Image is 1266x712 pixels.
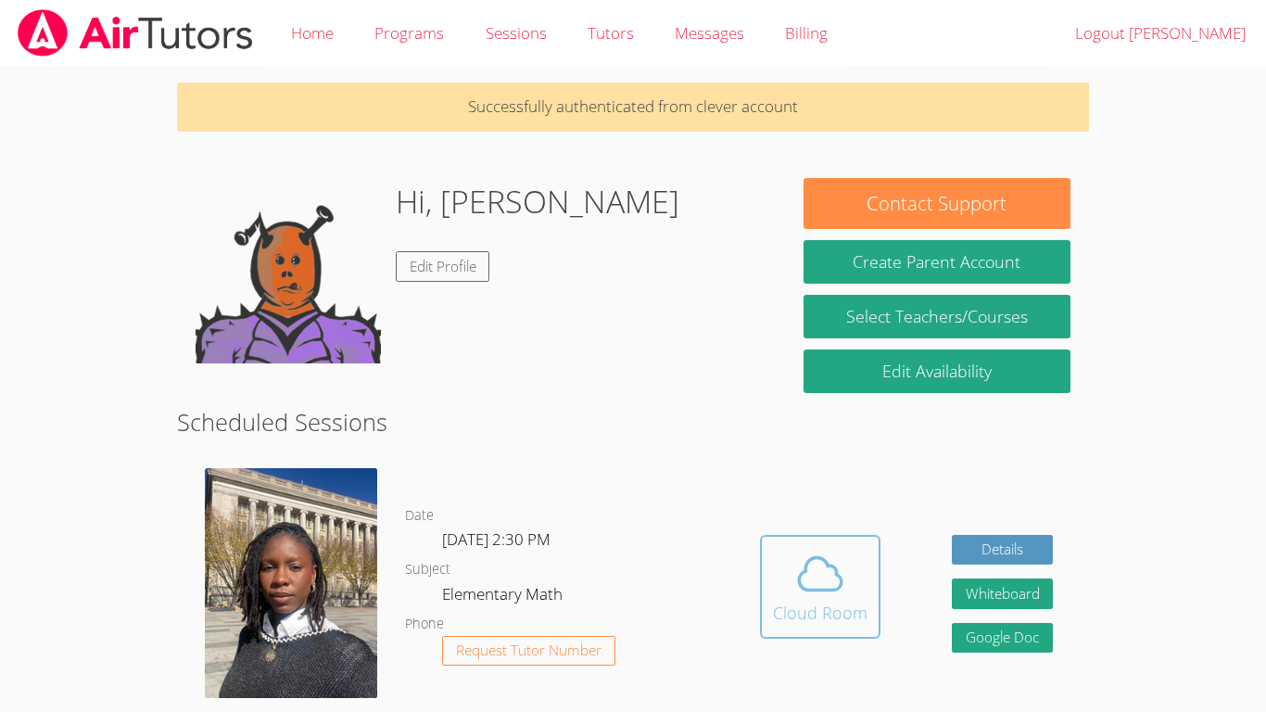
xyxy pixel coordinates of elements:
button: Whiteboard [952,578,1054,609]
a: Edit Profile [396,251,490,282]
img: airtutors_banner-c4298cdbf04f3fff15de1276eac7730deb9818008684d7c2e4769d2f7ddbe033.png [16,9,255,57]
a: Google Doc [952,623,1054,654]
button: Request Tutor Number [442,636,615,667]
p: Successfully authenticated from clever account [177,83,1089,132]
span: Messages [675,22,744,44]
h2: Scheduled Sessions [177,404,1089,439]
dt: Date [405,504,434,528]
h1: Hi, [PERSON_NAME] [396,178,679,225]
button: Cloud Room [760,535,880,639]
dd: Elementary Math [442,581,566,613]
button: Contact Support [804,178,1070,229]
span: [DATE] 2:30 PM [442,528,551,550]
button: Create Parent Account [804,240,1070,284]
div: Cloud Room [773,600,867,626]
img: IMG_8183.jpeg [205,468,377,698]
dt: Phone [405,613,444,636]
a: Edit Availability [804,350,1070,393]
dt: Subject [405,558,450,581]
a: Select Teachers/Courses [804,295,1070,338]
span: Request Tutor Number [456,643,601,657]
a: Details [952,535,1054,566]
img: default.png [196,178,381,363]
